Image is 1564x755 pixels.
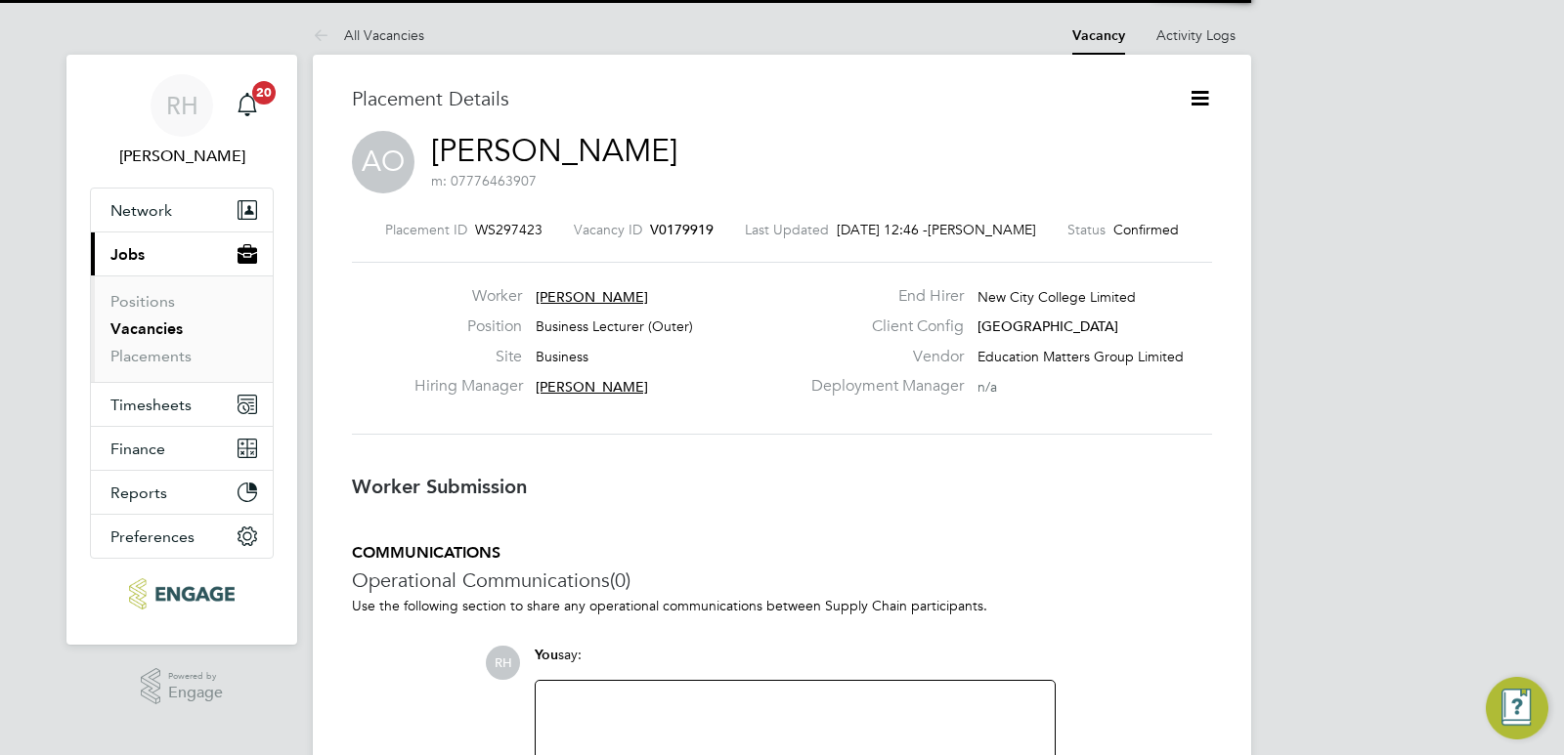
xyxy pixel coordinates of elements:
[66,55,297,645] nav: Main navigation
[110,319,183,338] a: Vacancies
[91,383,273,426] button: Timesheets
[837,221,928,238] span: [DATE] 12:46 -
[110,201,172,220] span: Network
[385,221,467,238] label: Placement ID
[1486,677,1548,739] button: Engage Resource Center
[1067,221,1106,238] label: Status
[536,378,648,396] span: [PERSON_NAME]
[977,348,1184,365] span: Education Matters Group Limited
[352,597,1212,614] p: Use the following section to share any operational communications between Supply Chain participants.
[977,288,1136,306] span: New City College Limited
[110,527,195,546] span: Preferences
[168,668,223,685] span: Powered by
[90,578,274,609] a: Go to home page
[800,286,964,307] label: End Hirer
[1072,27,1125,44] a: Vacancy
[650,221,714,238] span: V0179919
[352,538,1212,564] h3: Availability
[141,668,224,705] a: Powered byEngage
[110,292,175,311] a: Positions
[486,646,520,680] span: RH
[129,578,234,609] img: ncclondon-logo-retina.png
[475,221,543,238] span: WS297423
[228,74,267,137] a: 20
[535,646,1056,680] div: say:
[431,172,537,189] span: m: 07776463907
[1156,26,1236,44] a: Activity Logs
[91,275,273,382] div: Jobs
[110,347,192,365] a: Placements
[431,132,677,170] a: [PERSON_NAME]
[1113,221,1179,238] span: Confirmed
[414,347,522,367] label: Site
[91,427,273,470] button: Finance
[91,232,273,275] button: Jobs
[352,131,414,193] span: AO
[535,647,558,663] span: You
[110,483,167,502] span: Reports
[110,396,192,414] span: Timesheets
[352,475,527,498] b: Worker Submission
[91,515,273,558] button: Preferences
[928,221,1036,238] span: [PERSON_NAME]
[536,288,648,306] span: [PERSON_NAME]
[800,316,964,337] label: Client Config
[166,93,198,118] span: RH
[745,221,829,238] label: Last Updated
[977,378,997,396] span: n/a
[574,221,642,238] label: Vacancy ID
[610,567,630,593] span: (0)
[352,543,1212,564] h5: COMMUNICATIONS
[90,74,274,168] a: RH[PERSON_NAME]
[91,189,273,231] button: Network
[168,685,223,701] span: Engage
[536,348,588,365] span: Business
[352,567,1212,593] h3: Operational Communications
[313,26,424,44] a: All Vacancies
[414,376,522,397] label: Hiring Manager
[90,145,274,168] span: Rufena Haque
[91,471,273,514] button: Reports
[252,81,276,105] span: 20
[800,376,964,397] label: Deployment Manager
[536,317,693,335] span: Business Lecturer (Outer)
[110,440,165,458] span: Finance
[800,347,964,367] label: Vendor
[110,245,145,264] span: Jobs
[977,317,1118,335] span: [GEOGRAPHIC_DATA]
[352,86,1158,111] h3: Placement Details
[414,316,522,337] label: Position
[414,286,522,307] label: Worker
